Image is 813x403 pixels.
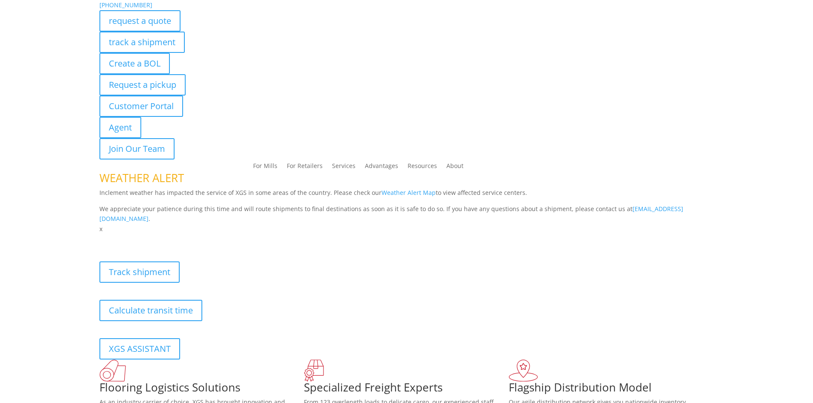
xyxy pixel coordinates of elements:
a: Advantages [365,163,398,172]
a: Agent [99,117,141,138]
b: Visibility, transparency, and control for your entire supply chain. [99,235,290,244]
p: Inclement weather has impacted the service of XGS in some areas of the country. Please check our ... [99,188,714,204]
a: Services [332,163,356,172]
a: [PHONE_NUMBER] [99,1,152,9]
h1: Flagship Distribution Model [509,382,714,397]
a: Customer Portal [99,96,183,117]
a: track a shipment [99,32,185,53]
a: For Retailers [287,163,323,172]
img: xgs-icon-total-supply-chain-intelligence-red [99,360,126,382]
a: Join Our Team [99,138,175,159]
a: Resources [408,163,437,172]
img: xgs-icon-focused-on-flooring-red [304,360,324,382]
a: request a quote [99,10,181,32]
h1: Flooring Logistics Solutions [99,382,304,397]
img: xgs-icon-flagship-distribution-model-red [509,360,538,382]
span: WEATHER ALERT [99,170,184,186]
p: x [99,224,714,234]
a: Create a BOL [99,53,170,74]
a: For Mills [253,163,277,172]
p: We appreciate your patience during this time and will route shipments to final destinations as so... [99,204,714,224]
a: XGS ASSISTANT [99,338,180,360]
a: Request a pickup [99,74,186,96]
h1: Specialized Freight Experts [304,382,509,397]
a: Weather Alert Map [382,188,436,197]
a: Track shipment [99,261,180,283]
a: Calculate transit time [99,300,202,321]
a: About [446,163,463,172]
